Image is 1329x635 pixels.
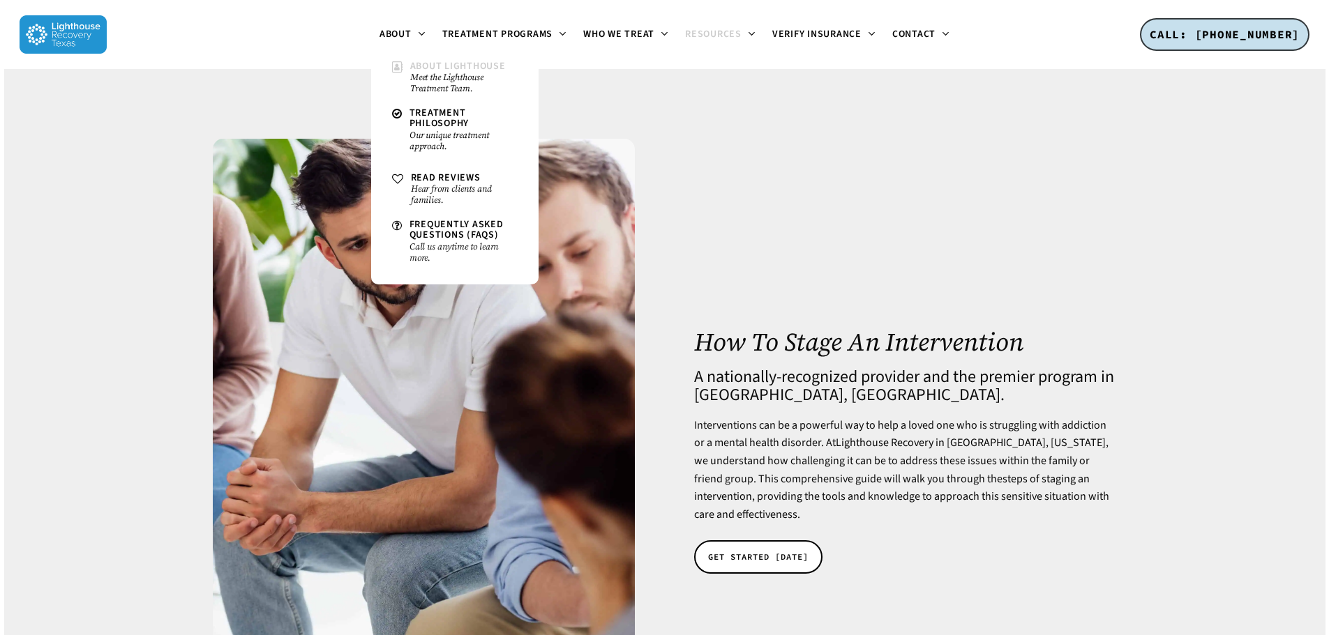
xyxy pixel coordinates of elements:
span: Frequently Asked Questions (FAQs) [410,217,504,242]
span: , we understand how challenging it can be to address these issues within the family or friend gro... [694,435,1109,486]
small: Our unique treatment approach. [410,130,518,152]
a: Treatment Programs [434,29,576,40]
small: Hear from clients and families. [411,183,518,206]
a: GET STARTED [DATE] [694,540,823,574]
span: Contact [892,27,936,41]
small: Call us anytime to learn more. [410,241,518,263]
a: About LighthouseMeet the Lighthouse Treatment Team. [385,54,525,101]
a: CALL: [PHONE_NUMBER] [1140,18,1309,52]
h4: A nationally-recognized provider and the premier program in [GEOGRAPHIC_DATA], [GEOGRAPHIC_DATA]. [694,368,1116,404]
a: Lighthouse Recovery in [GEOGRAPHIC_DATA], [US_STATE] [836,435,1106,450]
small: Meet the Lighthouse Treatment Team. [410,72,518,94]
img: Lighthouse Recovery Texas [20,15,107,54]
span: CALL: [PHONE_NUMBER] [1150,27,1300,41]
span: About [380,27,412,41]
span: Treatment Programs [442,27,553,41]
a: About [371,29,434,40]
a: Treatment PhilosophyOur unique treatment approach. [385,101,525,159]
span: Read Reviews [411,171,481,185]
a: Who We Treat [575,29,677,40]
span: About Lighthouse [410,59,506,73]
a: Frequently Asked Questions (FAQs)Call us anytime to learn more. [385,213,525,270]
span: Interventions can be a powerful way to help a loved one who is struggling with addiction or a men... [694,418,1106,451]
span: Resources [685,27,742,41]
a: Read ReviewsHear from clients and families. [385,166,525,213]
a: Verify Insurance [764,29,884,40]
span: Verify Insurance [772,27,862,41]
h1: How To Stage An Intervention [694,328,1116,356]
span: GET STARTED [DATE] [708,550,809,564]
a: Resources [677,29,764,40]
span: , providing the tools and knowledge to approach this sensitive situation with care and effectiven... [694,489,1109,522]
a: Contact [884,29,958,40]
span: Who We Treat [583,27,654,41]
span: Treatment Philosophy [410,106,470,130]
